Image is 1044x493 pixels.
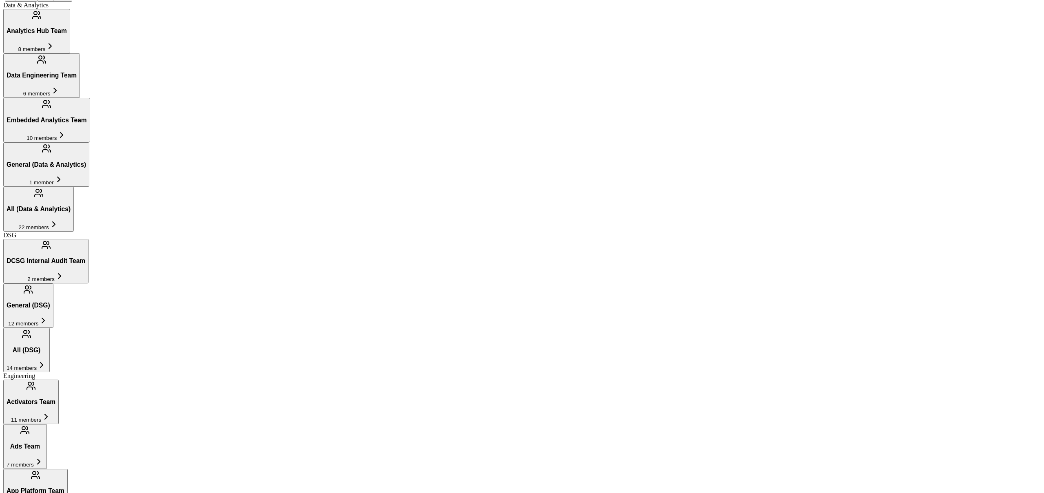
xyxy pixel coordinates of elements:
[18,46,46,52] span: 8 members
[3,142,89,187] button: General (Data & Analytics)1 member
[7,27,67,35] h3: Analytics Hub Team
[3,424,47,469] button: Ads Team7 members
[3,53,80,98] button: Data Engineering Team6 members
[27,276,55,282] span: 2 members
[7,302,50,309] h3: General (DSG)
[7,398,55,406] h3: Activators Team
[3,2,49,9] span: Data & Analytics
[3,9,70,53] button: Analytics Hub Team8 members
[23,91,51,97] span: 6 members
[27,135,57,141] span: 10 members
[7,117,87,124] h3: Embedded Analytics Team
[19,224,49,230] span: 22 members
[3,232,16,239] span: DSG
[7,161,86,168] h3: General (Data & Analytics)
[11,417,41,423] span: 11 members
[3,328,50,372] button: All (DSG)14 members
[8,321,38,327] span: 12 members
[7,72,77,79] h3: Data Engineering Team
[7,462,34,468] span: 7 members
[3,187,74,231] button: All (Data & Analytics)22 members
[7,443,44,450] h3: Ads Team
[7,347,46,354] h3: All (DSG)
[3,372,35,379] span: Engineering
[7,206,71,213] h3: All (Data & Analytics)
[29,179,54,186] span: 1 member
[3,380,59,424] button: Activators Team11 members
[3,283,53,328] button: General (DSG)12 members
[3,98,90,142] button: Embedded Analytics Team10 members
[7,365,37,371] span: 14 members
[7,257,85,265] h3: DCSG Internal Audit Team
[3,239,88,283] button: DCSG Internal Audit Team2 members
